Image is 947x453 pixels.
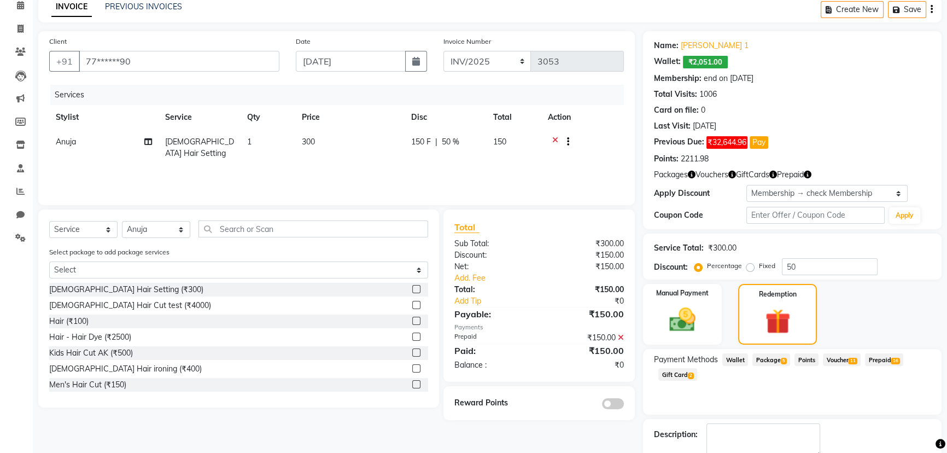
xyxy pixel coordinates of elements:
button: Save [888,1,926,18]
a: Add Tip [446,295,555,307]
div: Men's Hair Cut (₹150) [49,379,126,391]
div: Reward Points [446,397,539,409]
div: Services [50,85,632,105]
input: Search or Scan [198,220,428,237]
th: Price [295,105,405,130]
button: Apply [889,207,920,224]
span: Total [454,222,480,233]
span: 16 [891,358,899,364]
span: Payment Methods [654,354,718,365]
div: ₹0 [554,295,632,307]
span: Package [752,353,790,366]
a: PREVIOUS INVOICES [105,2,182,11]
input: Enter Offer / Coupon Code [746,207,885,224]
label: Date [296,37,311,47]
div: Previous Due: [654,136,704,149]
div: Payable: [446,307,539,321]
button: Create New [821,1,884,18]
div: Discount: [654,262,688,273]
label: Client [49,37,67,47]
span: Vouchers [695,169,728,181]
span: Voucher [823,353,861,366]
label: Invoice Number [443,37,491,47]
div: Last Visit: [654,120,691,132]
span: Prepaid [865,353,903,366]
span: 50 % [442,136,459,148]
div: Total: [446,284,539,295]
span: Anuja [56,137,76,147]
div: Service Total: [654,242,704,254]
span: 5 [781,358,787,364]
div: [DEMOGRAPHIC_DATA] Hair Setting (₹300) [49,284,203,295]
div: ₹300.00 [708,242,736,254]
div: Hair (₹100) [49,316,89,327]
span: [DEMOGRAPHIC_DATA] Hair Setting [165,137,234,158]
span: Wallet [722,353,748,366]
span: | [435,136,437,148]
label: Manual Payment [656,288,709,298]
span: ₹2,051.00 [683,56,728,68]
div: 0 [701,104,705,116]
div: Balance : [446,359,539,371]
span: 150 F [411,136,431,148]
div: ₹150.00 [539,261,632,272]
div: [DATE] [693,120,716,132]
span: 300 [302,137,315,147]
div: Kids Hair Cut AK (₹500) [49,347,133,359]
th: Stylist [49,105,159,130]
span: GiftCards [736,169,769,181]
span: 2 [688,373,694,379]
div: ₹300.00 [539,238,632,249]
span: ₹32,644.96 [706,136,747,149]
label: Redemption [759,289,797,299]
a: [PERSON_NAME] 1 [681,40,749,51]
th: Qty [241,105,295,130]
th: Disc [405,105,487,130]
input: Search by Name/Mobile/Email/Code [79,51,279,72]
label: Percentage [707,261,742,271]
div: ₹150.00 [539,307,632,321]
button: +91 [49,51,80,72]
div: Hair - Hair Dye (₹2500) [49,332,131,343]
a: Add. Fee [446,272,633,284]
div: Discount: [446,249,539,261]
span: Points [794,353,819,366]
div: Apply Discount [654,188,746,199]
div: ₹150.00 [539,332,632,344]
div: Membership: [654,73,702,84]
button: Pay [750,136,768,149]
th: Service [159,105,241,130]
div: [DEMOGRAPHIC_DATA] Hair Cut test (₹4000) [49,300,211,311]
div: Paid: [446,344,539,357]
div: Card on file: [654,104,699,116]
img: _cash.svg [661,305,704,335]
div: Prepaid [446,332,539,344]
th: Total [487,105,541,130]
div: Sub Total: [446,238,539,249]
span: 11 [848,358,857,364]
span: Prepaid [777,169,804,181]
div: ₹150.00 [539,249,632,261]
div: Net: [446,261,539,272]
div: Wallet: [654,56,681,68]
label: Select package to add package services [49,247,169,257]
span: 1 [247,137,252,147]
label: Fixed [759,261,775,271]
div: Description: [654,429,698,440]
div: Name: [654,40,679,51]
div: ₹0 [539,359,632,371]
th: Action [541,105,624,130]
div: Total Visits: [654,89,697,100]
div: ₹150.00 [539,344,632,357]
div: Points: [654,153,679,165]
div: [DEMOGRAPHIC_DATA] Hair ironing (₹400) [49,363,202,375]
div: ₹150.00 [539,284,632,295]
span: Gift Card [658,368,697,381]
img: _gift.svg [757,306,798,337]
div: 2211.98 [681,153,709,165]
span: 150 [493,137,506,147]
div: 1006 [699,89,717,100]
div: end on [DATE] [704,73,753,84]
div: Coupon Code [654,210,746,221]
span: Packages [654,169,688,181]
